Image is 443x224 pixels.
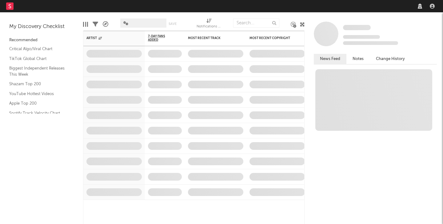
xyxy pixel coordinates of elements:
[9,37,74,44] div: Recommended
[343,35,380,39] span: Tracking Since: [DATE]
[93,15,98,33] div: Filters
[343,25,371,30] span: Some Artist
[103,15,108,33] div: A&R Pipeline
[9,90,68,97] a: YouTube Hottest Videos
[197,15,221,33] div: Notifications (Artist)
[314,54,346,64] button: News Feed
[249,36,296,40] div: Most Recent Copyright
[148,34,173,42] span: 7-Day Fans Added
[169,22,177,26] button: Save
[370,54,411,64] button: Change History
[9,55,68,62] a: TikTok Global Chart
[83,15,88,33] div: Edit Columns
[343,25,371,31] a: Some Artist
[9,23,74,30] div: My Discovery Checklist
[346,54,370,64] button: Notes
[343,41,398,45] span: 0 fans last week
[197,23,221,30] div: Notifications (Artist)
[9,65,68,78] a: Biggest Independent Releases This Week
[233,18,279,28] input: Search...
[9,110,68,117] a: Spotify Track Velocity Chart
[188,36,234,40] div: Most Recent Track
[86,36,133,40] div: Artist
[9,100,68,107] a: Apple Top 200
[9,81,68,87] a: Shazam Top 200
[9,46,68,52] a: Critical Algo/Viral Chart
